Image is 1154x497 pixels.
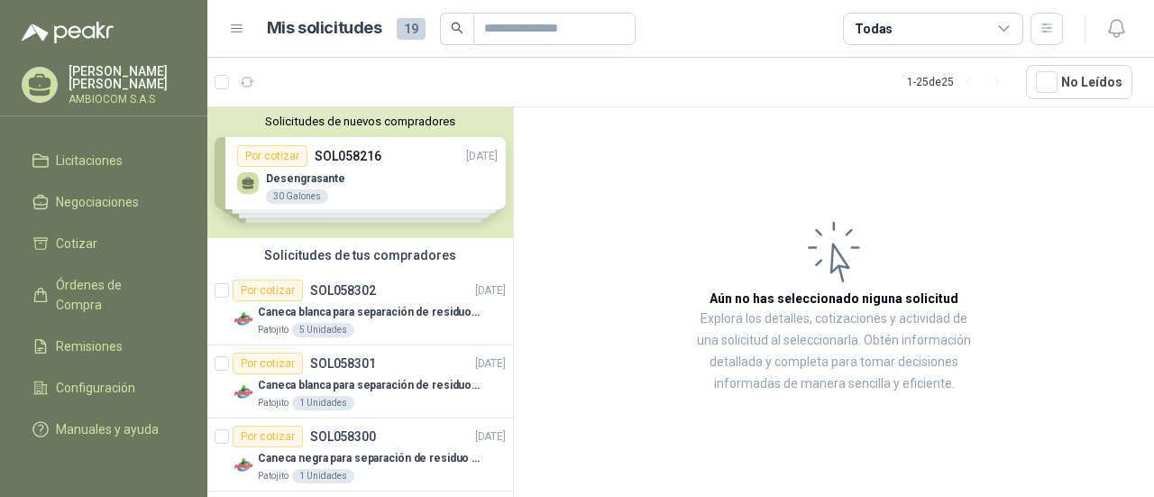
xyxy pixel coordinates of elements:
div: Por cotizar [233,353,303,374]
p: Patojito [258,469,288,483]
p: Patojito [258,396,288,410]
img: Company Logo [233,382,254,403]
p: [DATE] [475,282,506,299]
h3: Aún no has seleccionado niguna solicitud [710,289,958,308]
a: Órdenes de Compra [22,268,186,322]
div: Por cotizar [233,280,303,301]
span: Cotizar [56,234,97,253]
span: Remisiones [56,336,123,356]
div: 5 Unidades [292,323,354,337]
button: No Leídos [1026,65,1132,99]
p: [DATE] [475,428,506,446]
a: Negociaciones [22,185,186,219]
p: Caneca blanca para separación de residuos 121 LT [258,304,482,321]
p: Patojito [258,323,288,337]
div: Todas [855,19,893,39]
p: Caneca blanca para separación de residuos 10 LT [258,377,482,394]
p: [PERSON_NAME] [PERSON_NAME] [69,65,186,90]
p: SOL058302 [310,284,376,297]
div: Solicitudes de nuevos compradoresPor cotizarSOL058216[DATE] Desengrasante30 GalonesPor cotizarSOL... [207,107,513,238]
button: Solicitudes de nuevos compradores [215,115,506,128]
span: search [451,22,463,34]
img: Company Logo [233,455,254,476]
span: Manuales y ayuda [56,419,159,439]
div: Solicitudes de tus compradores [207,238,513,272]
div: 1 - 25 de 25 [907,68,1012,97]
div: 1 Unidades [292,396,354,410]
a: Por cotizarSOL058300[DATE] Company LogoCaneca negra para separación de residuo 55 LTPatojito1 Uni... [207,419,513,492]
a: Por cotizarSOL058302[DATE] Company LogoCaneca blanca para separación de residuos 121 LTPatojito5 ... [207,272,513,345]
a: Remisiones [22,329,186,364]
h1: Mis solicitudes [267,15,382,41]
p: Caneca negra para separación de residuo 55 LT [258,450,482,467]
p: Explora los detalles, cotizaciones y actividad de una solicitud al seleccionarla. Obtén informaci... [694,308,974,395]
span: 19 [397,18,426,40]
span: Configuración [56,378,135,398]
p: AMBIOCOM S.A.S [69,94,186,105]
p: SOL058301 [310,357,376,370]
a: Cotizar [22,226,186,261]
img: Company Logo [233,308,254,330]
img: Logo peakr [22,22,114,43]
span: Licitaciones [56,151,123,170]
div: 1 Unidades [292,469,354,483]
a: Configuración [22,371,186,405]
a: Por cotizarSOL058301[DATE] Company LogoCaneca blanca para separación de residuos 10 LTPatojito1 U... [207,345,513,419]
div: Por cotizar [233,426,303,447]
a: Manuales y ayuda [22,412,186,446]
p: SOL058300 [310,430,376,443]
a: Licitaciones [22,143,186,178]
span: Negociaciones [56,192,139,212]
span: Órdenes de Compra [56,275,169,315]
p: [DATE] [475,355,506,373]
